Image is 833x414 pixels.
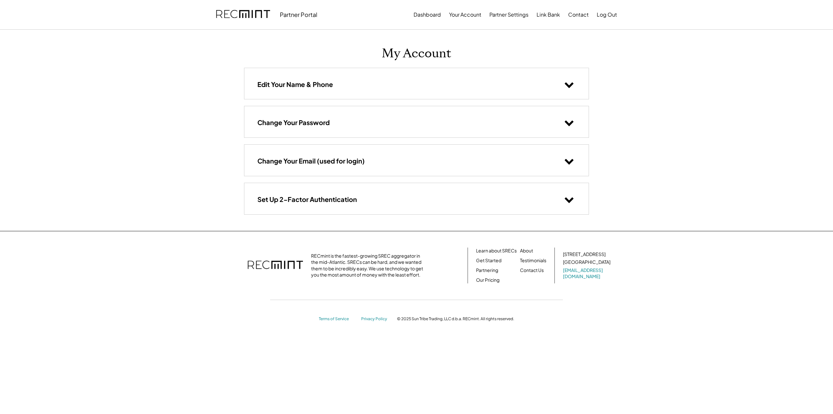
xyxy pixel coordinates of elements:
a: Partnering [476,267,498,274]
h3: Change Your Email (used for login) [257,157,365,165]
div: © 2025 Sun Tribe Trading, LLC d.b.a. RECmint. All rights reserved. [397,316,514,321]
h1: My Account [382,46,451,61]
a: Terms of Service [319,316,355,322]
div: RECmint is the fastest-growing SREC aggregator in the mid-Atlantic. SRECs can be hard, and we wan... [311,253,427,278]
a: About [520,248,533,254]
a: Learn about SRECs [476,248,517,254]
a: Privacy Policy [361,316,390,322]
button: Partner Settings [489,8,528,21]
img: recmint-logotype%403x.png [216,4,270,26]
div: [GEOGRAPHIC_DATA] [563,259,610,265]
button: Dashboard [414,8,441,21]
a: Contact Us [520,267,544,274]
a: [EMAIL_ADDRESS][DOMAIN_NAME] [563,267,612,280]
div: Partner Portal [280,11,317,18]
a: Our Pricing [476,277,499,283]
button: Your Account [449,8,481,21]
h3: Change Your Password [257,118,330,127]
a: Get Started [476,257,501,264]
h3: Edit Your Name & Phone [257,80,333,89]
button: Contact [568,8,589,21]
img: recmint-logotype%403x.png [248,254,303,277]
a: Testimonials [520,257,546,264]
button: Link Bank [537,8,560,21]
h3: Set Up 2-Factor Authentication [257,195,357,204]
button: Log Out [597,8,617,21]
div: [STREET_ADDRESS] [563,251,606,258]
